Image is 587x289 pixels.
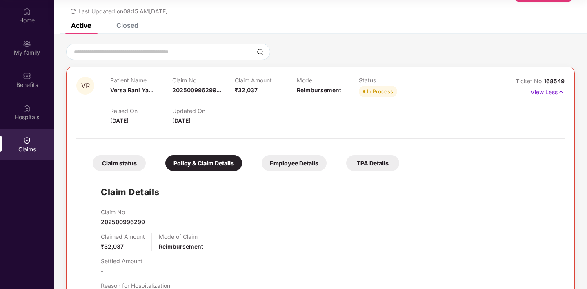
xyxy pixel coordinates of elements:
[101,233,145,240] p: Claimed Amount
[23,40,31,48] img: svg+xml;base64,PHN2ZyB3aWR0aD0iMjAiIGhlaWdodD0iMjAiIHZpZXdCb3g9IjAgMCAyMCAyMCIgZmlsbD0ibm9uZSIgeG...
[159,233,203,240] p: Mode of Claim
[262,155,327,171] div: Employee Details
[359,77,421,84] p: Status
[172,117,191,124] span: [DATE]
[78,8,168,15] span: Last Updated on 08:15 AM[DATE]
[110,87,153,93] span: Versa Rani Ya...
[346,155,399,171] div: TPA Details
[110,77,172,84] p: Patient Name
[159,243,203,250] span: Reimbursement
[367,87,393,96] div: In Process
[101,267,104,274] span: -
[23,136,31,144] img: svg+xml;base64,PHN2ZyBpZD0iQ2xhaW0iIHhtbG5zPSJodHRwOi8vd3d3LnczLm9yZy8yMDAwL3N2ZyIgd2lkdGg9IjIwIi...
[23,72,31,80] img: svg+xml;base64,PHN2ZyBpZD0iQmVuZWZpdHMiIHhtbG5zPSJodHRwOi8vd3d3LnczLm9yZy8yMDAwL3N2ZyIgd2lkdGg9Ij...
[172,77,234,84] p: Claim No
[101,258,142,265] p: Settled Amount
[70,8,76,15] span: redo
[23,7,31,16] img: svg+xml;base64,PHN2ZyBpZD0iSG9tZSIgeG1sbnM9Imh0dHA6Ly93d3cudzMub3JnLzIwMDAvc3ZnIiB3aWR0aD0iMjAiIG...
[101,282,170,289] p: Reason for Hospitalization
[81,82,90,89] span: VR
[110,107,172,114] p: Raised On
[23,104,31,112] img: svg+xml;base64,PHN2ZyBpZD0iSG9zcGl0YWxzIiB4bWxucz0iaHR0cDovL3d3dy53My5vcmcvMjAwMC9zdmciIHdpZHRoPS...
[101,243,124,250] span: ₹32,037
[116,21,138,29] div: Closed
[531,86,565,97] p: View Less
[297,87,341,93] span: Reimbursement
[110,117,129,124] span: [DATE]
[93,155,146,171] div: Claim status
[101,185,160,199] h1: Claim Details
[235,87,258,93] span: ₹32,037
[172,87,221,93] span: 202500996299...
[297,77,359,84] p: Mode
[172,107,234,114] p: Updated On
[235,77,297,84] p: Claim Amount
[101,209,145,216] p: Claim No
[71,21,91,29] div: Active
[257,49,263,55] img: svg+xml;base64,PHN2ZyBpZD0iU2VhcmNoLTMyeDMyIiB4bWxucz0iaHR0cDovL3d3dy53My5vcmcvMjAwMC9zdmciIHdpZH...
[101,218,145,225] span: 202500996299
[544,78,565,84] span: 168549
[516,78,544,84] span: Ticket No
[165,155,242,171] div: Policy & Claim Details
[558,88,565,97] img: svg+xml;base64,PHN2ZyB4bWxucz0iaHR0cDovL3d3dy53My5vcmcvMjAwMC9zdmciIHdpZHRoPSIxNyIgaGVpZ2h0PSIxNy...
